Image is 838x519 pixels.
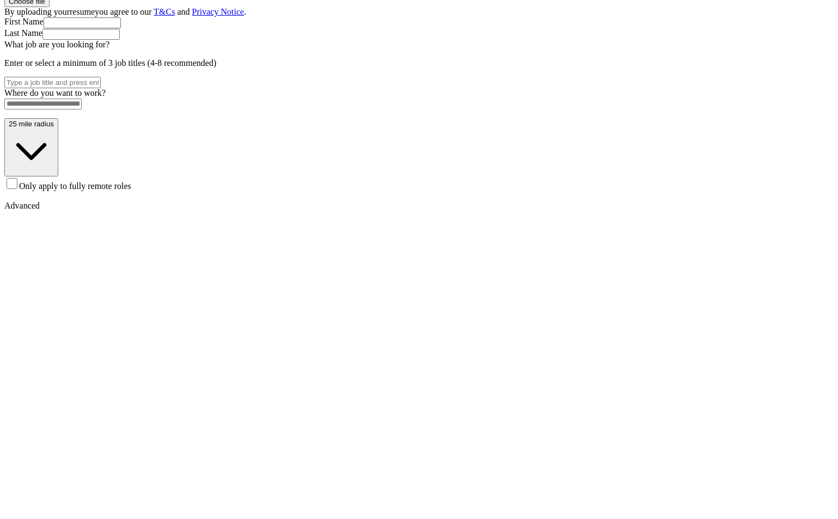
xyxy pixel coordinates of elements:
label: What job are you looking for? [4,40,109,49]
span: Only apply to fully remote roles [19,181,131,191]
input: Type a job title and press enter [4,77,101,88]
a: T&Cs [154,7,175,16]
button: 25 mile radius [4,118,58,176]
label: Where do you want to work? [4,88,106,97]
a: Privacy Notice [192,7,244,16]
label: First Name [4,17,44,26]
span: Advanced [4,201,40,210]
div: By uploading your resume you agree to our and . [4,7,834,17]
label: Last Name [4,28,42,38]
input: Only apply to fully remote roles [7,178,17,189]
span: 25 mile radius [9,120,54,128]
p: Enter or select a minimum of 3 job titles (4-8 recommended) [4,58,834,68]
